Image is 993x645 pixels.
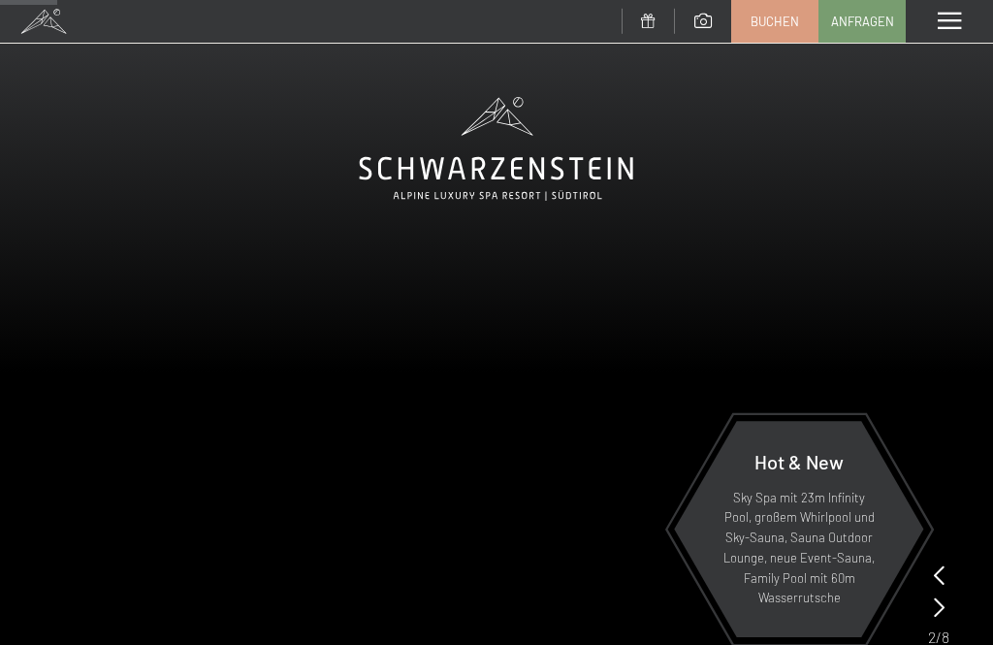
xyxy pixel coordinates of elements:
a: Buchen [732,1,817,42]
span: Anfragen [831,13,894,30]
span: Hot & New [754,450,844,473]
span: Buchen [751,13,799,30]
a: Anfragen [819,1,905,42]
p: Sky Spa mit 23m Infinity Pool, großem Whirlpool und Sky-Sauna, Sauna Outdoor Lounge, neue Event-S... [721,488,877,609]
a: Hot & New Sky Spa mit 23m Infinity Pool, großem Whirlpool und Sky-Sauna, Sauna Outdoor Lounge, ne... [673,420,925,638]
